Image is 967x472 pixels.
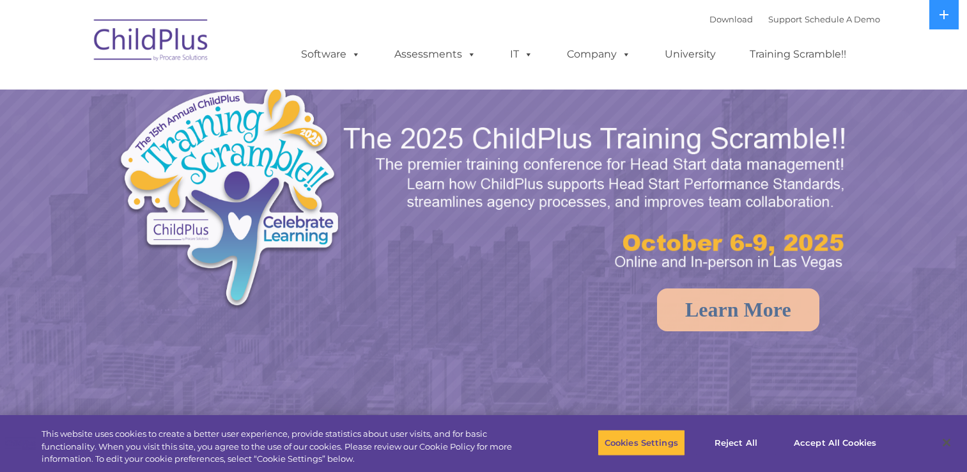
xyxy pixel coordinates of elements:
button: Reject All [696,429,776,456]
a: University [652,42,729,67]
button: Accept All Cookies [787,429,883,456]
a: Assessments [382,42,489,67]
a: Schedule A Demo [805,14,880,24]
a: Download [709,14,753,24]
a: Support [768,14,802,24]
button: Close [932,429,961,457]
img: ChildPlus by Procare Solutions [88,10,215,74]
a: Learn More [657,288,819,331]
font: | [709,14,880,24]
div: This website uses cookies to create a better user experience, provide statistics about user visit... [42,428,532,466]
a: Training Scramble!! [737,42,859,67]
a: Company [554,42,644,67]
a: Software [288,42,373,67]
button: Cookies Settings [598,429,685,456]
a: IT [497,42,546,67]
